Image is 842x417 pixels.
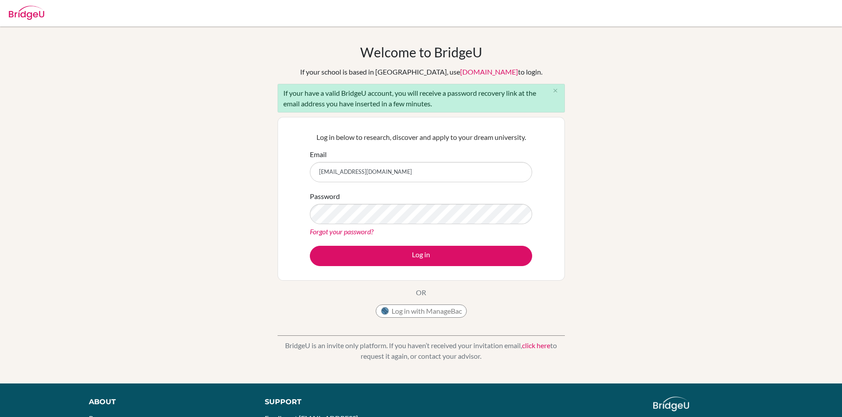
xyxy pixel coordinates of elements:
p: BridgeU is an invite only platform. If you haven’t received your invitation email, to request it ... [278,340,565,361]
p: Log in below to research, discover and apply to your dream university. [310,132,532,143]
p: OR [416,287,426,298]
div: About [89,397,245,407]
img: logo_white@2x-f4f0deed5e89b7ecb1c2cc34c3e3d731f90f0f143d5ea2071677605dd97b5244.png [653,397,689,411]
h1: Welcome to BridgeU [360,44,482,60]
a: [DOMAIN_NAME] [460,68,518,76]
i: close [552,87,559,94]
div: If your school is based in [GEOGRAPHIC_DATA], use to login. [300,67,542,77]
a: Forgot your password? [310,227,373,236]
button: Log in with ManageBac [376,304,467,318]
button: Log in [310,246,532,266]
div: If your have a valid BridgeU account, you will receive a password recovery link at the email addr... [278,84,565,113]
div: Support [265,397,411,407]
a: click here [522,341,550,349]
button: Close [547,84,564,98]
label: Email [310,149,327,160]
img: Bridge-U [9,6,44,20]
label: Password [310,191,340,202]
